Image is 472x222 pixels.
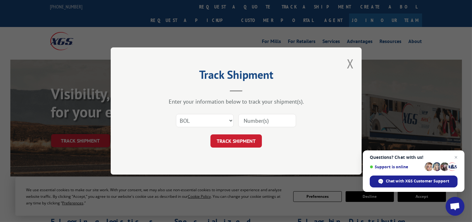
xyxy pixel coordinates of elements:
[210,134,262,148] button: TRACK SHIPMENT
[370,176,458,187] div: Chat with XGS Customer Support
[370,155,458,160] span: Questions? Chat with us!
[142,98,330,105] div: Enter your information below to track your shipment(s).
[142,70,330,82] h2: Track Shipment
[386,178,449,184] span: Chat with XGS Customer Support
[370,165,422,169] span: Support is online
[446,197,464,216] div: Open chat
[452,154,460,161] span: Close chat
[347,55,354,72] button: Close modal
[238,114,296,127] input: Number(s)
